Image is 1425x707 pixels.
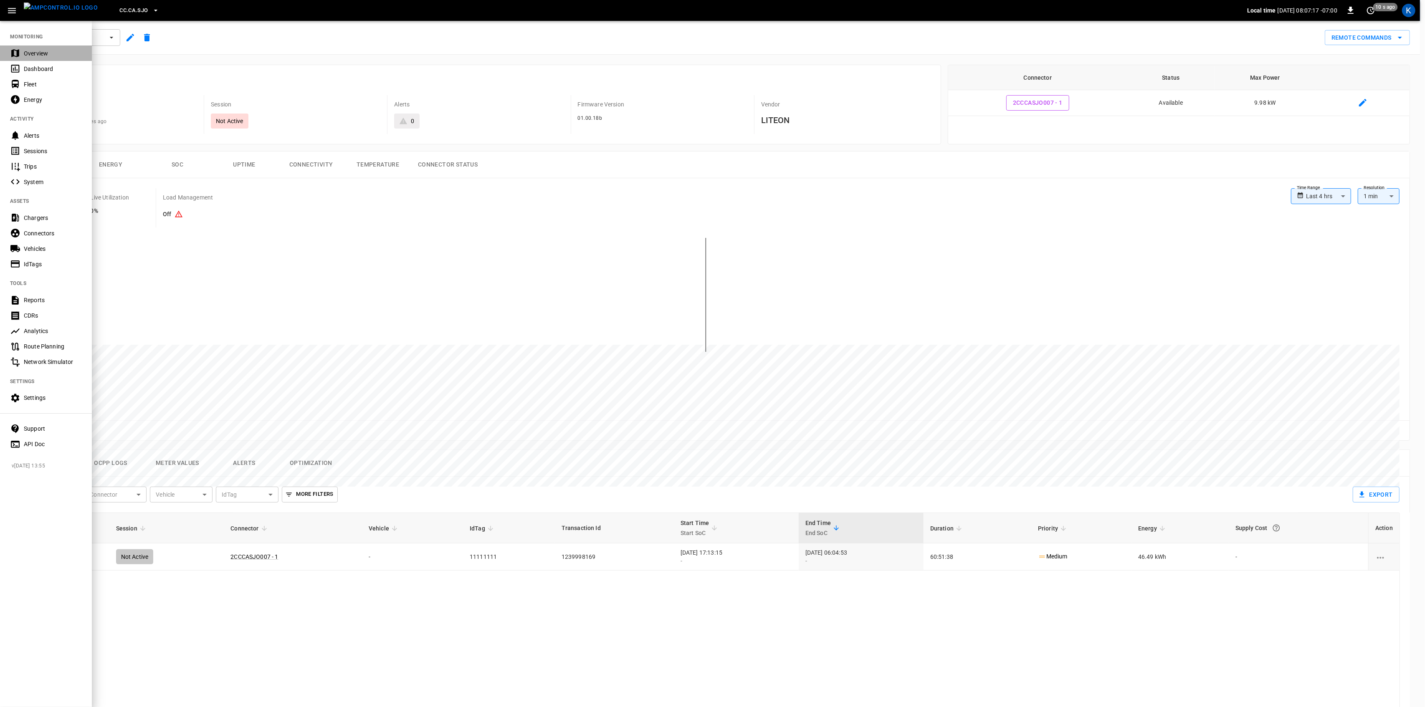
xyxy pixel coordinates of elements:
div: Reports [24,296,82,304]
span: CC.CA.SJO [119,6,148,15]
div: Vehicles [24,245,82,253]
p: [DATE] 08:07:17 -07:00 [1278,6,1337,15]
span: v [DATE] 13:55 [12,462,85,470]
div: API Doc [24,440,82,448]
div: Dashboard [24,65,82,73]
span: 10 s ago [1373,3,1398,11]
div: Energy [24,96,82,104]
img: ampcontrol.io logo [24,3,98,13]
div: Fleet [24,80,82,88]
div: System [24,178,82,186]
div: Connectors [24,229,82,237]
div: Support [24,424,82,433]
div: Sessions [24,147,82,155]
div: Chargers [24,214,82,222]
div: Route Planning [24,342,82,351]
div: Settings [24,394,82,402]
div: IdTags [24,260,82,268]
div: CDRs [24,311,82,320]
div: profile-icon [1402,4,1415,17]
div: Trips [24,162,82,171]
div: Network Simulator [24,358,82,366]
p: Local time [1247,6,1276,15]
button: set refresh interval [1364,4,1377,17]
div: Alerts [24,131,82,140]
div: Analytics [24,327,82,335]
div: Overview [24,49,82,58]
